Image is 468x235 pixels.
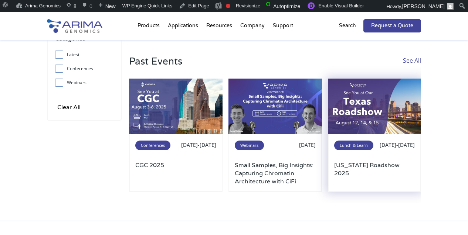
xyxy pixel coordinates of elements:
[328,79,421,135] img: AACR-2025-1-500x300.jpg
[55,77,114,88] label: Webinars
[403,56,421,79] a: See All
[228,79,322,135] img: July-2025-webinar-3-500x300.jpg
[135,161,216,186] a: CGC 2025
[226,4,230,8] div: Needs improvement
[339,21,356,31] p: Search
[55,63,114,74] label: Conferences
[47,19,102,33] img: Arima-Genomics-logo
[55,102,83,113] input: Clear All
[235,161,316,186] a: Small Samples, Big Insights: Capturing Chromatin Architecture with CiFi
[334,141,373,150] span: Lunch & Learn
[334,161,415,186] a: [US_STATE] Roadshow 2025
[380,141,415,148] span: [DATE]-[DATE]
[299,141,316,148] span: [DATE]
[235,141,264,150] span: Webinars
[55,34,114,49] h4: Categories
[129,56,182,79] h3: Past Events
[55,49,114,60] label: Latest
[402,3,445,9] span: [PERSON_NAME]
[181,141,216,148] span: [DATE]-[DATE]
[129,79,223,135] img: CGC-2025-500x300.jpg
[135,141,170,150] span: Conferences
[363,19,421,32] a: Request a Quote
